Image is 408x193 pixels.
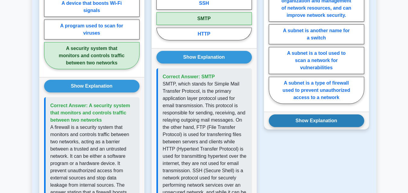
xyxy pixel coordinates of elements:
[156,12,252,25] label: SMTP
[44,20,140,39] label: A program used to scan for viruses
[44,42,140,69] label: A security system that monitors and controls traffic between two networks
[269,114,364,127] button: Show Explanation
[156,28,252,40] label: HTTP
[163,74,215,79] span: Correct Answer: SMTP
[269,77,364,104] label: A subnet is a type of firewall used to prevent unauthorized access to a network
[269,24,364,44] label: A subnet is another name for a switch
[156,51,252,64] button: Show Explanation
[269,47,364,74] label: A subnet is a tool used to scan a network for vulnerabilities
[50,103,130,123] span: Correct Answer: A security system that monitors and controls traffic between two networks
[44,80,140,92] button: Show Explanation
